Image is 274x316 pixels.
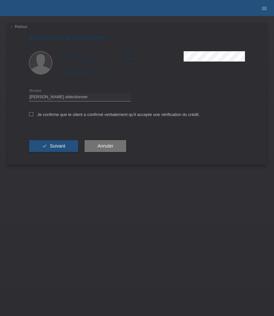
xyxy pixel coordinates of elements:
[261,5,268,12] i: menu
[258,6,271,10] a: menu
[61,67,78,71] span: Nationalité
[29,112,200,117] label: Je confirme que le client a confirmé verbalement qu'il accepte une vérification du crédit.
[42,143,47,148] i: check
[10,24,28,29] a: ← Retour
[61,51,123,61] div: [PERSON_NAME]
[50,143,65,148] span: Suivant
[122,52,130,56] span: Nom
[61,52,74,56] span: Prénom
[85,140,126,152] button: Annuler
[61,66,123,76] div: [GEOGRAPHIC_DATA]
[29,140,78,152] button: check Suivant
[122,51,184,61] div: Stalder
[29,34,245,42] h1: Effectuer l’autorisation
[97,143,113,148] span: Annuler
